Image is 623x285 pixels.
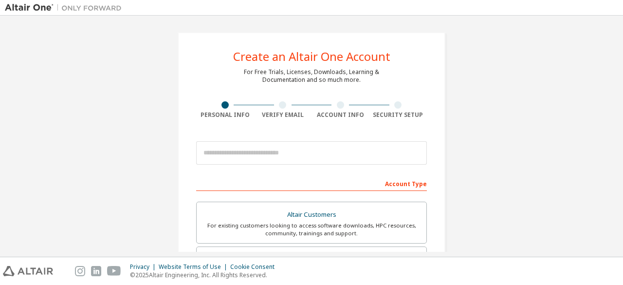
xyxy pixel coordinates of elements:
[130,263,159,271] div: Privacy
[75,266,85,276] img: instagram.svg
[369,111,427,119] div: Security Setup
[244,68,379,84] div: For Free Trials, Licenses, Downloads, Learning & Documentation and so much more.
[230,263,280,271] div: Cookie Consent
[254,111,312,119] div: Verify Email
[196,175,427,191] div: Account Type
[233,51,390,62] div: Create an Altair One Account
[159,263,230,271] div: Website Terms of Use
[3,266,53,276] img: altair_logo.svg
[5,3,127,13] img: Altair One
[130,271,280,279] p: © 2025 Altair Engineering, Inc. All Rights Reserved.
[107,266,121,276] img: youtube.svg
[202,208,421,222] div: Altair Customers
[202,222,421,237] div: For existing customers looking to access software downloads, HPC resources, community, trainings ...
[196,111,254,119] div: Personal Info
[91,266,101,276] img: linkedin.svg
[311,111,369,119] div: Account Info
